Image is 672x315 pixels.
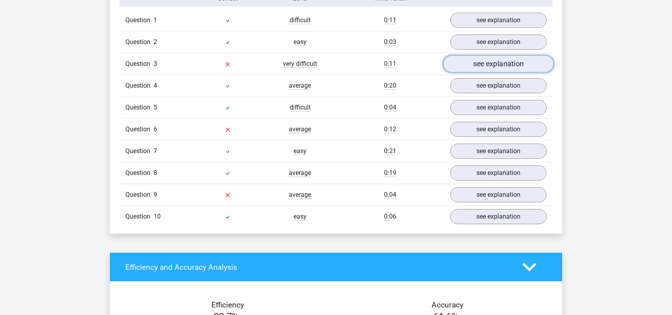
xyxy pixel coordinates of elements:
a: see explanation [450,13,547,28]
a: see explanation [450,35,547,50]
span: 10 [154,213,161,220]
span: average [289,125,311,133]
span: Question [125,37,154,47]
span: 0:12 [384,125,396,133]
span: average [289,191,311,199]
span: easy [294,147,307,155]
span: 7 [154,147,157,155]
a: see explanation [450,187,547,202]
span: Question [125,59,154,69]
span: 0:21 [384,147,396,155]
span: Question [125,15,154,25]
span: 3 [154,60,157,67]
span: Question [125,190,154,200]
span: 0:04 [384,191,396,199]
span: 2 [154,38,157,46]
span: 0:20 [384,82,396,90]
span: 0:06 [384,213,396,221]
span: Question [125,146,154,156]
span: difficult [290,104,311,111]
span: Question [125,81,154,90]
a: see explanation [450,209,547,224]
a: see explanation [450,144,547,159]
h4: Accuracy [345,300,550,309]
h4: Efficiency [125,300,330,309]
a: see explanation [450,100,547,115]
span: very difficult [283,60,317,68]
span: easy [294,213,307,221]
span: average [289,169,311,177]
span: Question [125,168,154,178]
a: see explanation [450,165,547,181]
span: 8 [154,169,157,177]
span: 5 [154,104,157,111]
a: see explanation [450,122,547,137]
span: 0:11 [384,60,396,68]
span: easy [294,38,307,46]
span: 0:19 [384,169,396,177]
span: 0:03 [384,38,396,46]
span: 6 [154,125,157,133]
span: 0:11 [384,16,396,24]
span: 9 [154,191,157,198]
span: average [289,82,311,90]
span: Question [125,125,154,134]
span: Question [125,212,154,221]
h4: Efficiency and Accuracy Analysis [125,263,511,272]
span: Question [125,103,154,112]
span: 1 [154,16,157,24]
span: difficult [290,16,311,24]
span: 0:04 [384,104,396,111]
span: 4 [154,82,157,89]
a: see explanation [450,78,547,93]
a: see explanation [443,56,554,73]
